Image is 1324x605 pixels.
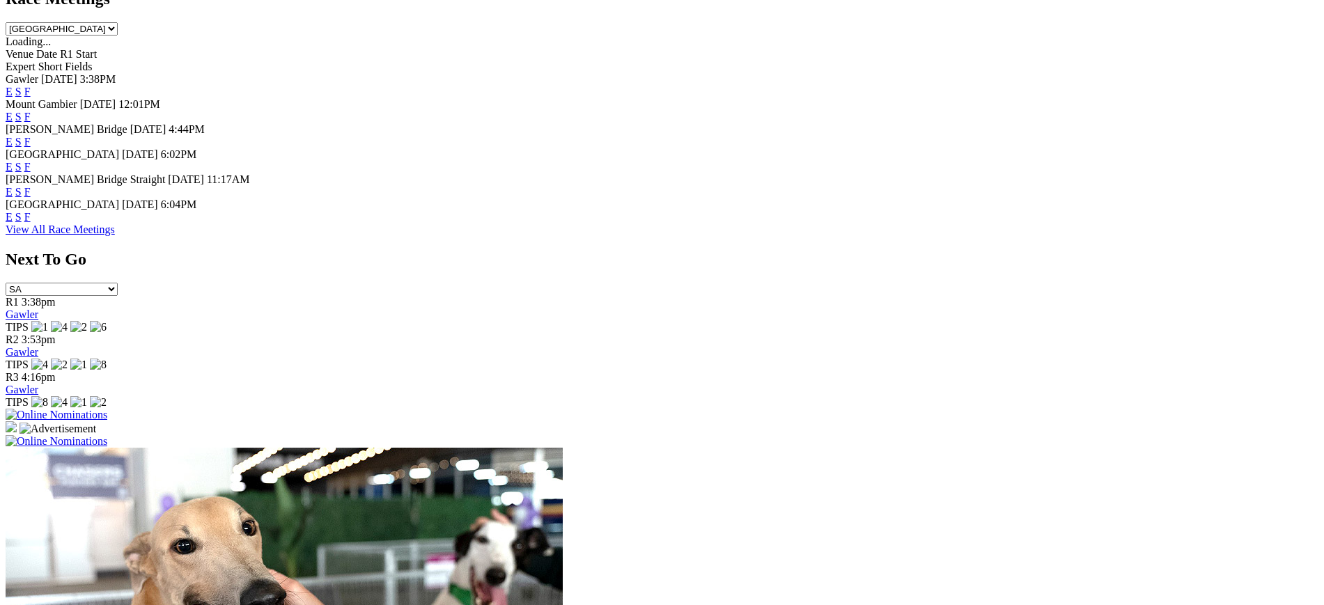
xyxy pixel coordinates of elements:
[6,123,127,135] span: [PERSON_NAME] Bridge
[161,148,197,160] span: 6:02PM
[6,359,29,370] span: TIPS
[60,48,97,60] span: R1 Start
[31,359,48,371] img: 4
[20,423,96,435] img: Advertisement
[70,396,87,409] img: 1
[65,61,92,72] span: Fields
[15,186,22,198] a: S
[22,371,56,383] span: 4:16pm
[24,111,31,123] a: F
[6,86,13,97] a: E
[36,48,57,60] span: Date
[169,123,205,135] span: 4:44PM
[6,186,13,198] a: E
[22,333,56,345] span: 3:53pm
[51,321,68,333] img: 4
[90,359,107,371] img: 8
[70,321,87,333] img: 2
[24,186,31,198] a: F
[6,48,33,60] span: Venue
[51,396,68,409] img: 4
[22,296,56,308] span: 3:38pm
[168,173,204,185] span: [DATE]
[15,161,22,173] a: S
[6,148,119,160] span: [GEOGRAPHIC_DATA]
[6,111,13,123] a: E
[6,36,51,47] span: Loading...
[6,409,107,421] img: Online Nominations
[118,98,160,110] span: 12:01PM
[207,173,250,185] span: 11:17AM
[24,136,31,148] a: F
[6,384,38,395] a: Gawler
[6,161,13,173] a: E
[15,136,22,148] a: S
[6,396,29,408] span: TIPS
[90,321,107,333] img: 6
[130,123,166,135] span: [DATE]
[15,111,22,123] a: S
[51,359,68,371] img: 2
[122,198,158,210] span: [DATE]
[80,98,116,110] span: [DATE]
[6,61,36,72] span: Expert
[6,250,1318,269] h2: Next To Go
[6,136,13,148] a: E
[6,296,19,308] span: R1
[24,211,31,223] a: F
[24,86,31,97] a: F
[6,73,38,85] span: Gawler
[41,73,77,85] span: [DATE]
[80,73,116,85] span: 3:38PM
[6,346,38,358] a: Gawler
[6,211,13,223] a: E
[6,421,17,432] img: 15187_Greyhounds_GreysPlayCentral_Resize_SA_WebsiteBanner_300x115_2025.jpg
[15,211,22,223] a: S
[24,161,31,173] a: F
[90,396,107,409] img: 2
[6,98,77,110] span: Mount Gambier
[38,61,63,72] span: Short
[31,321,48,333] img: 1
[6,435,107,448] img: Online Nominations
[6,371,19,383] span: R3
[70,359,87,371] img: 1
[31,396,48,409] img: 8
[15,86,22,97] a: S
[6,333,19,345] span: R2
[6,198,119,210] span: [GEOGRAPHIC_DATA]
[6,173,165,185] span: [PERSON_NAME] Bridge Straight
[6,223,115,235] a: View All Race Meetings
[122,148,158,160] span: [DATE]
[6,308,38,320] a: Gawler
[161,198,197,210] span: 6:04PM
[6,321,29,333] span: TIPS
